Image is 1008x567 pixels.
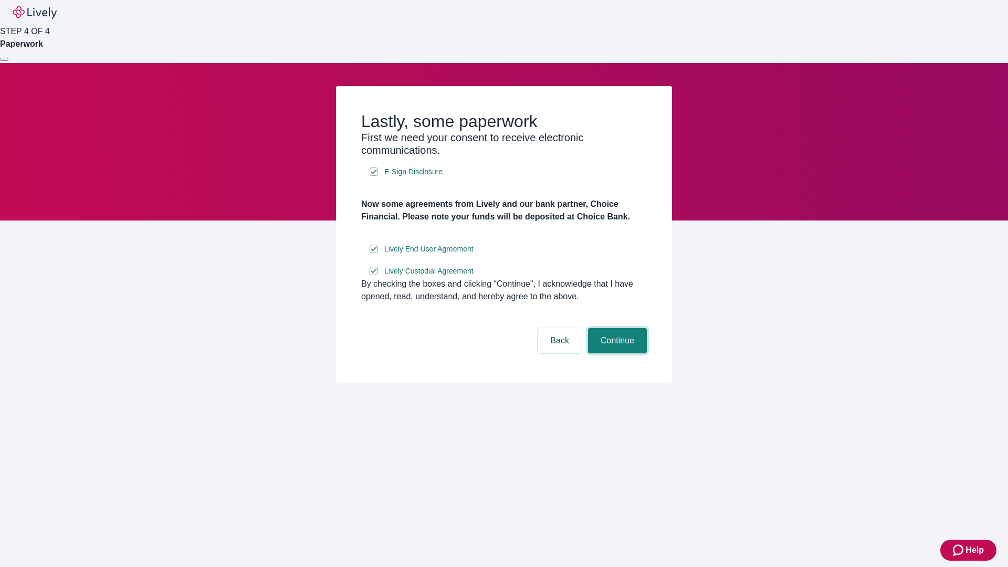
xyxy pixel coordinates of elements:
span: Help [965,544,984,556]
h2: Lastly, some paperwork [361,111,647,131]
button: Back [538,328,582,353]
img: Lively [13,6,57,19]
h4: Now some agreements from Lively and our bank partner, Choice Financial. Please note your funds wi... [361,198,647,223]
svg: Zendesk support icon [953,544,965,556]
a: e-sign disclosure document [382,265,476,278]
span: Lively Custodial Agreement [384,266,474,277]
button: Zendesk support iconHelp [940,540,996,561]
a: e-sign disclosure document [382,165,445,178]
span: E-Sign Disclosure [384,166,443,177]
span: Lively End User Agreement [384,244,474,255]
h3: First we need your consent to receive electronic communications. [361,131,647,156]
button: Continue [588,328,647,353]
a: e-sign disclosure document [382,243,476,256]
div: By checking the boxes and clicking “Continue", I acknowledge that I have opened, read, understand... [361,278,647,303]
